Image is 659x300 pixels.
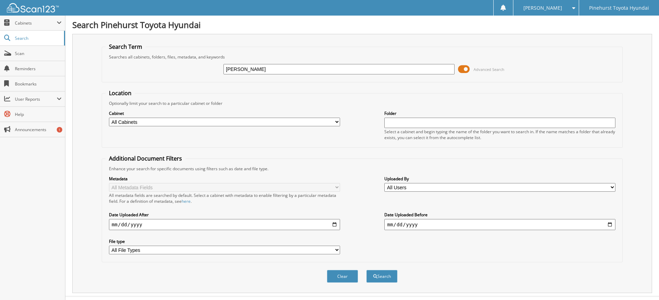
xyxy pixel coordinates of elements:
div: Searches all cabinets, folders, files, metadata, and keywords [106,54,619,60]
label: Metadata [109,176,340,182]
label: Uploaded By [384,176,615,182]
legend: Location [106,89,135,97]
div: Enhance your search for specific documents using filters such as date and file type. [106,166,619,172]
span: [PERSON_NAME] [523,6,562,10]
span: Reminders [15,66,62,72]
span: Cabinets [15,20,57,26]
input: end [384,219,615,230]
span: Help [15,111,62,117]
span: User Reports [15,96,57,102]
input: start [109,219,340,230]
button: Search [366,270,397,283]
span: Announcements [15,127,62,133]
legend: Additional Document Filters [106,155,185,162]
span: Scan [15,51,62,56]
div: Select a cabinet and begin typing the name of the folder you want to search in. If the name match... [384,129,615,140]
legend: Search Term [106,43,146,51]
h1: Search Pinehurst Toyota Hyundai [72,19,652,30]
label: Date Uploaded Before [384,212,615,218]
button: Clear [327,270,358,283]
div: All metadata fields are searched by default. Select a cabinet with metadata to enable filtering b... [109,192,340,204]
span: Search [15,35,61,41]
span: Bookmarks [15,81,62,87]
label: Cabinet [109,110,340,116]
div: 1 [57,127,62,133]
a: here [182,198,191,204]
span: Advanced Search [474,67,504,72]
div: Optionally limit your search to a particular cabinet or folder [106,100,619,106]
label: File type [109,238,340,244]
label: Folder [384,110,615,116]
span: Pinehurst Toyota Hyundai [589,6,649,10]
label: Date Uploaded After [109,212,340,218]
img: scan123-logo-white.svg [7,3,59,12]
